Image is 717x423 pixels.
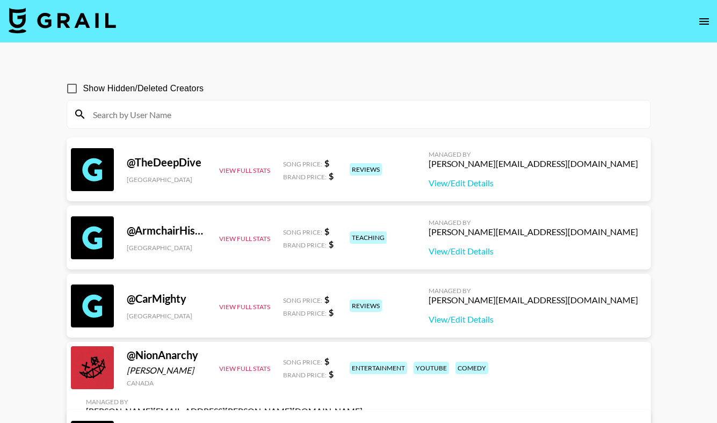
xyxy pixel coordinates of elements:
span: Song Price: [283,228,322,236]
span: Brand Price: [283,309,327,317]
div: Managed By [429,218,638,227]
strong: $ [329,307,334,317]
div: @ ArmchairHistorian [127,224,206,237]
strong: $ [329,239,334,249]
div: Managed By [429,150,638,158]
div: teaching [350,231,387,244]
div: [GEOGRAPHIC_DATA] [127,312,206,320]
strong: $ [324,158,329,168]
button: View Full Stats [219,235,270,243]
button: View Full Stats [219,364,270,373]
img: Grail Talent [9,8,116,33]
div: @ TheDeepDive [127,156,206,169]
span: Show Hidden/Deleted Creators [83,82,204,95]
div: [PERSON_NAME][EMAIL_ADDRESS][DOMAIN_NAME] [429,158,638,169]
span: Song Price: [283,160,322,168]
button: View Full Stats [219,166,270,174]
div: Managed By [429,287,638,295]
div: [PERSON_NAME][EMAIL_ADDRESS][DOMAIN_NAME] [429,295,638,305]
span: Song Price: [283,296,322,304]
div: comedy [455,362,488,374]
a: View/Edit Details [429,314,638,325]
strong: $ [329,369,334,379]
strong: $ [324,356,329,366]
div: youtube [414,362,449,374]
div: Canada [127,379,206,387]
div: @ NionAnarchy [127,348,206,362]
span: Brand Price: [283,241,327,249]
strong: $ [324,294,329,304]
a: View/Edit Details [429,246,638,257]
strong: $ [329,171,334,181]
span: Brand Price: [283,371,327,379]
div: [GEOGRAPHIC_DATA] [127,244,206,252]
strong: $ [324,226,329,236]
div: [GEOGRAPHIC_DATA] [127,176,206,184]
div: [PERSON_NAME][EMAIL_ADDRESS][PERSON_NAME][DOMAIN_NAME] [86,406,363,417]
div: entertainment [350,362,407,374]
a: View/Edit Details [429,178,638,188]
div: reviews [350,163,382,176]
span: Brand Price: [283,173,327,181]
input: Search by User Name [86,106,644,123]
div: @ CarMighty [127,292,206,305]
span: Song Price: [283,358,322,366]
div: [PERSON_NAME][EMAIL_ADDRESS][DOMAIN_NAME] [429,227,638,237]
div: reviews [350,300,382,312]
div: [PERSON_NAME] [127,365,206,376]
div: Managed By [86,398,363,406]
button: View Full Stats [219,303,270,311]
button: open drawer [693,11,715,32]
